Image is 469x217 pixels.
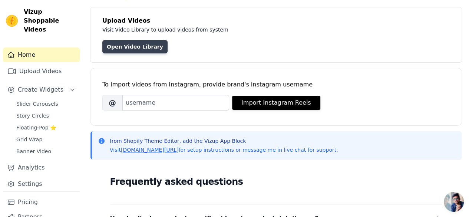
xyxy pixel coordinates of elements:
[12,122,80,133] a: Floating-Pop ⭐
[110,146,338,154] p: Visit for setup instructions or message me in live chat for support.
[16,100,58,108] span: Slider Carousels
[24,7,77,34] span: Vizup Shoppable Videos
[102,80,450,89] div: To import videos from Instagram, provide brand's instagram username
[232,96,320,110] button: Import Instagram Reels
[3,177,80,191] a: Settings
[16,124,56,131] span: Floating-Pop ⭐
[3,195,80,210] a: Pricing
[16,112,49,119] span: Story Circles
[110,174,442,189] h2: Frequently asked questions
[3,82,80,97] button: Create Widgets
[110,137,338,145] p: from Shopify Theme Editor, add the Vizup App Block
[12,99,80,109] a: Slider Carousels
[3,160,80,175] a: Analytics
[12,111,80,121] a: Story Circles
[102,40,168,53] a: Open Video Library
[3,47,80,62] a: Home
[102,16,450,25] h4: Upload Videos
[102,95,122,111] span: @
[3,64,80,79] a: Upload Videos
[444,192,464,212] a: Mở cuộc trò chuyện
[121,147,179,153] a: [DOMAIN_NAME][URL]
[12,134,80,145] a: Grid Wrap
[122,95,229,111] input: username
[16,136,42,143] span: Grid Wrap
[102,25,435,34] p: Visit Video Library to upload videos from system
[18,85,63,94] span: Create Widgets
[12,146,80,157] a: Banner Video
[6,15,18,27] img: Vizup
[16,148,51,155] span: Banner Video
